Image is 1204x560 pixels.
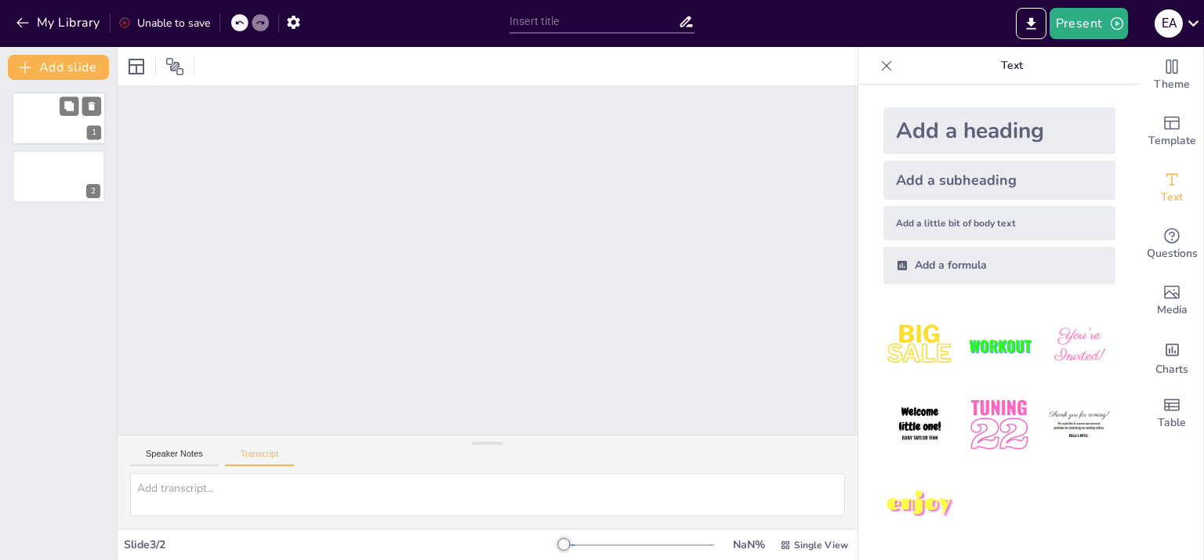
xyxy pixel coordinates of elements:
div: Unable to save [118,16,210,31]
div: 1 [87,126,101,140]
span: Table [1158,414,1186,432]
div: Add text boxes [1141,160,1203,216]
button: Speaker Notes [130,449,219,466]
span: Media [1157,302,1188,319]
span: Theme [1154,76,1190,93]
button: Transcript [225,449,295,466]
div: Add a little bit of body text [883,206,1115,240]
div: Layout [124,54,149,79]
span: Template [1148,132,1196,150]
button: Add slide [8,55,109,80]
span: Single View [794,539,848,551]
img: 1.jpeg [883,309,956,382]
span: Charts [1155,361,1188,378]
button: Duplicate Slide [60,96,78,115]
button: E A [1155,8,1183,39]
div: NaN % [730,537,767,552]
img: 6.jpeg [1043,388,1115,461]
span: Position [165,57,184,76]
span: Text [1161,189,1183,206]
div: Add a table [1141,385,1203,442]
div: Add a formula [883,247,1115,284]
span: Questions [1147,245,1198,262]
img: 3.jpeg [1043,309,1115,382]
input: Insert title [510,10,678,33]
img: 2.jpeg [963,309,1035,382]
button: Present [1050,8,1128,39]
div: Slide 3 / 2 [124,537,564,552]
img: 4.jpeg [883,388,956,461]
div: 1 [12,92,106,145]
div: E A [1155,9,1183,38]
img: 5.jpeg [963,388,1035,461]
button: Delete Slide [82,96,101,115]
div: Add ready made slides [1141,103,1203,160]
div: Add charts and graphs [1141,329,1203,385]
div: 2 [13,150,105,202]
p: Text [899,47,1125,85]
div: Add a subheading [883,161,1115,200]
div: Add images, graphics, shapes or video [1141,273,1203,329]
div: Get real-time input from your audience [1141,216,1203,273]
img: 7.jpeg [883,468,956,541]
button: My Library [12,10,107,35]
div: 2 [86,184,100,198]
button: Export to PowerPoint [1016,8,1046,39]
div: Change the overall theme [1141,47,1203,103]
div: Add a heading [883,107,1115,154]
